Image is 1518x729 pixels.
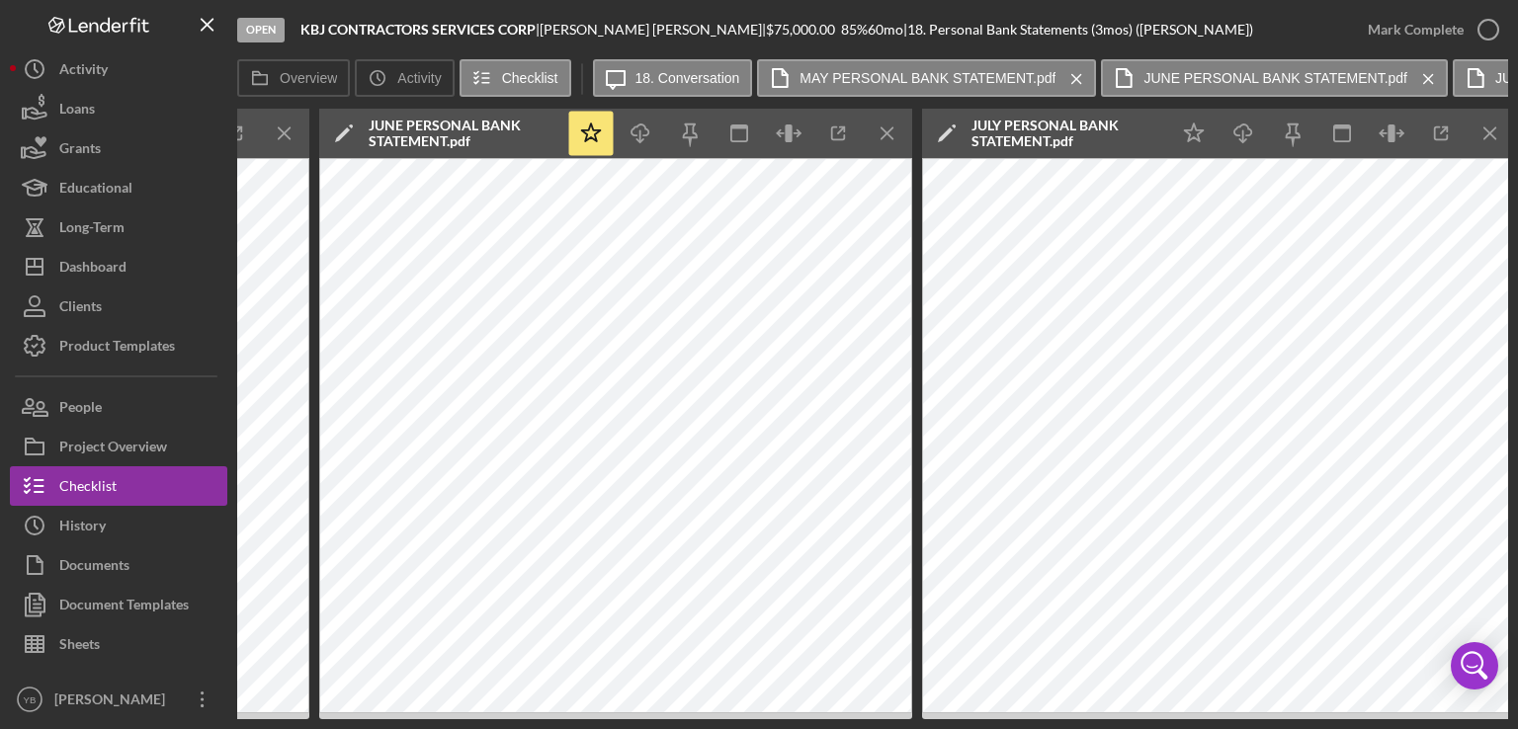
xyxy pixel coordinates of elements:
button: Activity [10,49,227,89]
div: Clients [59,286,102,331]
div: Long-Term [59,207,125,252]
label: Checklist [502,70,558,86]
div: 85 % [841,22,868,38]
div: JULY PERSONAL BANK STATEMENT.pdf [971,118,1159,149]
button: Checklist [460,59,571,97]
button: Documents [10,545,227,585]
div: [PERSON_NAME] [49,680,178,724]
button: Document Templates [10,585,227,624]
div: Mark Complete [1368,10,1464,49]
div: Project Overview [59,427,167,471]
div: | [300,22,540,38]
button: Dashboard [10,247,227,286]
label: Overview [280,70,337,86]
label: MAY PERSONAL BANK STATEMENT.pdf [800,70,1055,86]
button: Product Templates [10,326,227,365]
button: Clients [10,286,227,326]
div: Document Templates [59,585,189,629]
div: Open [237,18,285,42]
button: YB[PERSON_NAME] [10,680,227,719]
div: Product Templates [59,326,175,370]
div: JUNE PERSONAL BANK STATEMENT.pdf [369,118,556,149]
div: Dashboard [59,247,126,291]
div: Educational [59,168,132,212]
button: People [10,387,227,427]
button: JUNE PERSONAL BANK STATEMENT.pdf [1101,59,1448,97]
div: 60 mo [868,22,903,38]
button: Educational [10,168,227,207]
label: JUNE PERSONAL BANK STATEMENT.pdf [1143,70,1407,86]
button: Mark Complete [1348,10,1508,49]
button: Grants [10,128,227,168]
div: Loans [59,89,95,133]
button: Sheets [10,624,227,664]
div: Documents [59,545,129,590]
div: Grants [59,128,101,173]
div: People [59,387,102,432]
button: MAY PERSONAL BANK STATEMENT.pdf [757,59,1096,97]
label: Activity [397,70,441,86]
button: Project Overview [10,427,227,466]
button: History [10,506,227,545]
div: History [59,506,106,550]
button: Checklist [10,466,227,506]
div: Sheets [59,624,100,669]
text: YB [24,694,37,705]
b: KBJ CONTRACTORS SERVICES CORP [300,21,536,38]
button: Long-Term [10,207,227,247]
button: Activity [355,59,454,97]
div: | 18. Personal Bank Statements (3mos) ([PERSON_NAME]) [903,22,1253,38]
div: [PERSON_NAME] [PERSON_NAME] | [540,22,766,38]
button: Loans [10,89,227,128]
label: 18. Conversation [635,70,740,86]
div: Open Intercom Messenger [1451,642,1498,689]
button: 18. Conversation [593,59,753,97]
div: Activity [59,49,108,94]
button: Overview [237,59,350,97]
div: Checklist [59,466,117,511]
div: $75,000.00 [766,22,841,38]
